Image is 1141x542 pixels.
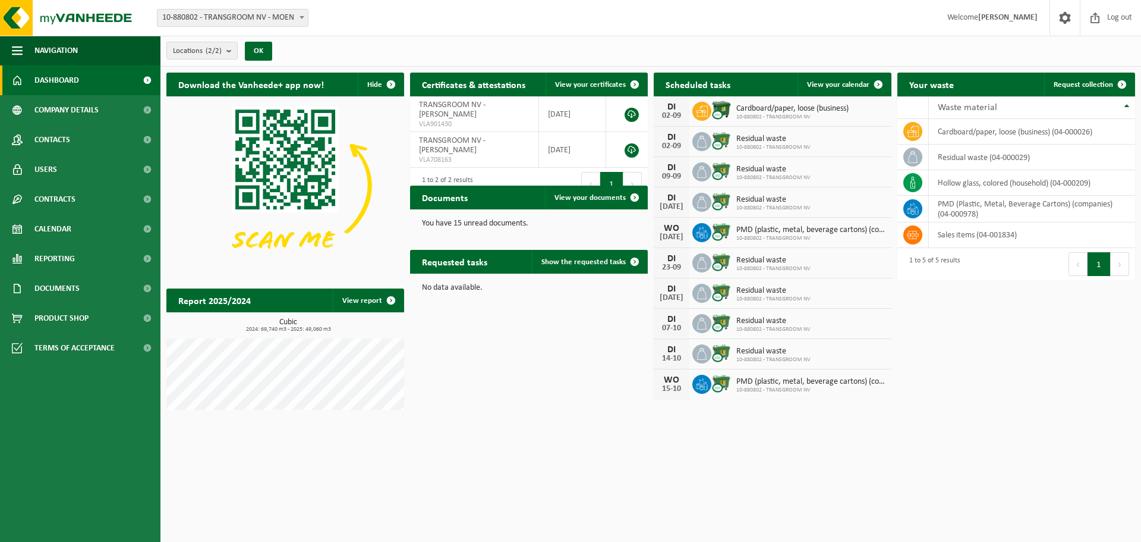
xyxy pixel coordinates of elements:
button: 1 [1088,252,1111,276]
img: WB-0660-CU [711,343,732,363]
font: View your certificates [555,81,626,89]
font: DI [667,315,676,324]
font: [DATE] [548,146,570,155]
img: WB-0660-CU [711,191,732,211]
img: Download the VHEPlus App [166,96,404,275]
font: Contracts [34,195,75,204]
font: Cubic [279,318,297,327]
font: 10-880802 - TRANSGROOM NV [736,356,811,363]
font: VLA901430 [419,121,452,128]
font: Dashboard [34,76,79,85]
font: WO [664,375,679,385]
font: residual waste (04-000029) [938,153,1030,162]
a: Show the requested tasks [532,250,647,274]
font: 10-880802 - TRANSGROOM NV - MOEN [162,13,294,22]
font: TRANSGROOM NV - [PERSON_NAME] [419,136,486,155]
font: Request collection [1054,81,1113,89]
img: WB-0660-CU [711,373,732,393]
font: Calendar [34,225,71,234]
font: Hide [367,81,382,89]
font: 10-880802 - TRANSGROOM NV [736,205,811,211]
font: DI [667,133,676,142]
font: Documents [422,194,468,203]
img: WB-0660-CU [711,312,732,333]
font: WO [664,224,679,233]
font: Documents [34,284,80,293]
a: View your documents [545,186,647,209]
font: DI [667,163,676,173]
font: PMD (Plastic, Metal, Beverage Cartons) (companies) (04-000978) [938,200,1112,218]
font: hollow glass, colored (household) (04-000209) [938,178,1090,187]
font: 09-09 [662,172,681,181]
font: 10-880802 - TRANSGROOM NV [736,326,811,333]
img: WB-0660-CU [711,130,732,151]
font: Product Shop [34,314,89,323]
button: Next [1111,252,1129,276]
font: sales items (04-001834) [938,231,1017,240]
font: Cardboard/paper, loose (business) [736,104,849,113]
font: 15-10 [662,384,681,393]
font: Navigation [34,46,78,55]
a: View your certificates [546,73,647,96]
img: WB-0660-CU [711,252,732,272]
img: WB-0660-CU [711,161,732,181]
font: 10-880802 - TRANSGROOM NV [736,265,811,272]
font: 23-09 [662,263,681,272]
font: Show the requested tasks [541,258,626,266]
font: 02-09 [662,142,681,151]
font: VLA708163 [419,156,452,164]
a: Request collection [1044,73,1134,96]
font: 1 to 5 of 5 results [909,257,960,264]
font: (2/2) [206,47,222,55]
font: Waste material [938,103,997,112]
font: Report 2025/2024 [178,297,251,306]
font: [PERSON_NAME] [978,13,1038,22]
font: Download the Vanheede+ app now! [178,81,324,90]
font: DI [667,254,676,264]
font: Locations [173,47,203,55]
font: DI [667,284,676,294]
font: Residual waste [736,317,786,325]
font: Reporting [34,255,75,264]
button: Next [623,172,642,196]
font: You have 15 unread documents. [422,219,528,228]
font: Your waste [909,81,954,90]
font: Residual waste [736,286,786,295]
font: [DATE] [660,233,683,242]
font: Scheduled tasks [666,81,730,90]
button: Hide [358,73,403,96]
font: [DATE] [660,293,683,302]
font: 10-880802 - TRANSGROOM NV [736,296,811,302]
a: View report [333,289,403,312]
img: WB-0660-CU [711,221,732,242]
font: PMD (plastic, metal, beverage cartons) (companies) [736,225,909,234]
font: View your documents [554,194,626,202]
font: Users [34,165,57,174]
font: No data available. [422,283,483,292]
font: Contacts [34,136,70,145]
font: cardboard/paper, loose (business) (04-000026) [938,127,1092,136]
font: 2024: 69,740 m3 - 2025: 49,060 m3 [246,326,331,333]
font: View your calendar [807,81,869,89]
font: Residual waste [736,256,786,265]
button: 1 [600,172,623,196]
span: 10-880802 - TRANSGROOM NV - MOEN [157,10,308,26]
button: Locations(2/2) [166,42,238,59]
font: Log out [1107,13,1132,22]
font: TRANSGROOM NV - [PERSON_NAME] [419,101,486,119]
font: 1 [1096,261,1101,270]
font: Residual waste [736,195,786,204]
button: OK [245,42,272,61]
font: 10-880802 - TRANSGROOM NV [736,174,811,181]
font: 10-880802 - TRANSGROOM NV [736,235,811,242]
button: Previous [581,172,600,196]
a: View your calendar [798,73,890,96]
font: OK [254,47,263,55]
font: 14-10 [662,354,681,363]
font: View report [342,297,382,305]
font: 10-880802 - TRANSGROOM NV [736,114,811,120]
font: 10-880802 - TRANSGROOM NV [736,387,811,393]
font: 1 to 2 of 2 results [422,177,473,184]
img: WB-0660-CU [711,282,732,302]
font: DI [667,102,676,112]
